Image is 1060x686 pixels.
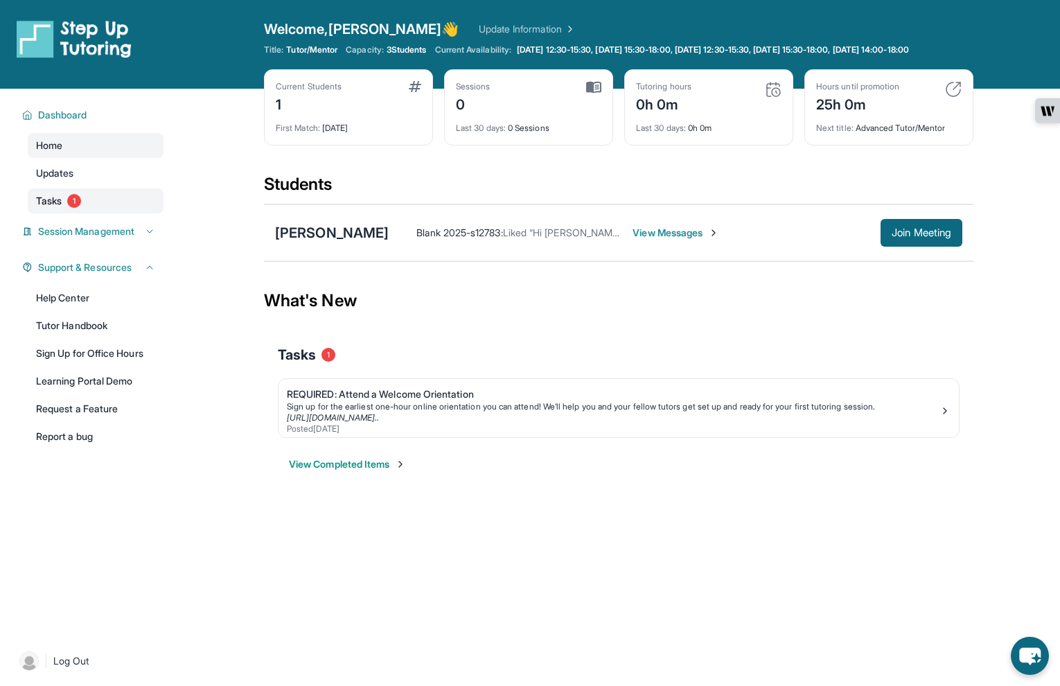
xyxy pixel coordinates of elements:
[479,22,576,36] a: Update Information
[636,81,691,92] div: Tutoring hours
[287,412,379,423] a: [URL][DOMAIN_NAME]..
[287,423,939,434] div: Posted [DATE]
[892,229,951,237] span: Join Meeting
[276,92,342,114] div: 1
[44,653,48,669] span: |
[435,44,511,55] span: Current Availability:
[562,22,576,36] img: Chevron Right
[279,379,959,437] a: REQUIRED: Attend a Welcome OrientationSign up for the earliest one-hour online orientation you ca...
[28,188,164,213] a: Tasks1
[636,114,781,134] div: 0h 0m
[28,313,164,338] a: Tutor Handbook
[287,387,939,401] div: REQUIRED: Attend a Welcome Orientation
[286,44,337,55] span: Tutor/Mentor
[14,646,164,676] a: |Log Out
[278,345,316,364] span: Tasks
[517,44,909,55] span: [DATE] 12:30-15:30, [DATE] 15:30-18:00, [DATE] 12:30-15:30, [DATE] 15:30-18:00, [DATE] 14:00-18:00
[287,401,939,412] div: Sign up for the earliest one-hour online orientation you can attend! We’ll help you and your fell...
[708,227,719,238] img: Chevron-Right
[38,261,132,274] span: Support & Resources
[17,19,132,58] img: logo
[28,285,164,310] a: Help Center
[945,81,962,98] img: card
[456,123,506,133] span: Last 30 days :
[816,81,899,92] div: Hours until promotion
[1011,637,1049,675] button: chat-button
[264,19,459,39] span: Welcome, [PERSON_NAME] 👋
[28,133,164,158] a: Home
[36,166,74,180] span: Updates
[264,44,283,55] span: Title:
[28,369,164,394] a: Learning Portal Demo
[264,173,973,204] div: Students
[514,44,912,55] a: [DATE] 12:30-15:30, [DATE] 15:30-18:00, [DATE] 12:30-15:30, [DATE] 15:30-18:00, [DATE] 14:00-18:00
[53,654,89,668] span: Log Out
[276,114,421,134] div: [DATE]
[33,225,155,238] button: Session Management
[36,194,62,208] span: Tasks
[816,92,899,114] div: 25h 0m
[264,270,973,331] div: What's New
[28,161,164,186] a: Updates
[28,396,164,421] a: Request a Feature
[33,108,155,122] button: Dashboard
[19,651,39,671] img: user-img
[881,219,962,247] button: Join Meeting
[633,226,719,240] span: View Messages
[33,261,155,274] button: Support & Resources
[346,44,384,55] span: Capacity:
[275,223,389,243] div: [PERSON_NAME]
[276,81,342,92] div: Current Students
[38,108,87,122] span: Dashboard
[456,92,491,114] div: 0
[816,114,962,134] div: Advanced Tutor/Mentor
[321,348,335,362] span: 1
[289,457,406,471] button: View Completed Items
[636,123,686,133] span: Last 30 days :
[38,225,134,238] span: Session Management
[409,81,421,92] img: card
[816,123,854,133] span: Next title :
[276,123,320,133] span: First Match :
[28,341,164,366] a: Sign Up for Office Hours
[36,139,62,152] span: Home
[586,81,601,94] img: card
[28,424,164,449] a: Report a bug
[456,114,601,134] div: 0 Sessions
[67,194,81,208] span: 1
[387,44,427,55] span: 3 Students
[416,227,502,238] span: Blank 2025-s12783 :
[636,92,691,114] div: 0h 0m
[765,81,781,98] img: card
[456,81,491,92] div: Sessions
